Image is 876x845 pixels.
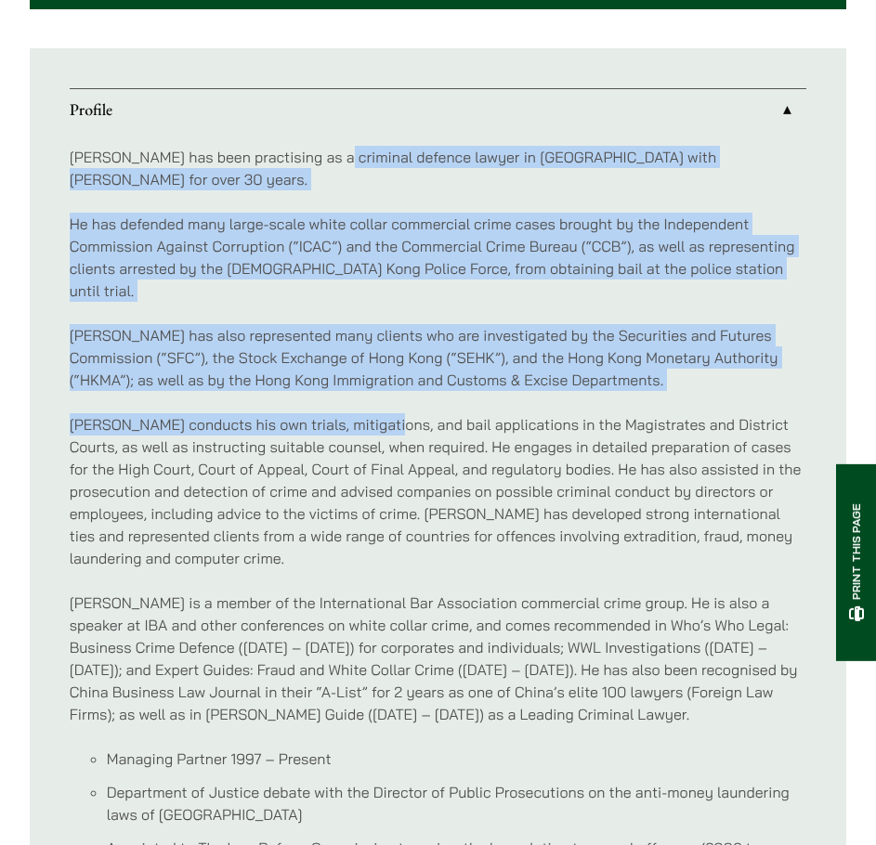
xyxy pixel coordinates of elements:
[70,413,807,569] p: [PERSON_NAME] conducts his own trials, mitigations, and bail applications in the Magistrates and ...
[70,324,807,391] p: [PERSON_NAME] has also represented many clients who are investigated by the Securities and Future...
[70,146,807,190] p: [PERSON_NAME] has been practising as a criminal defence lawyer in [GEOGRAPHIC_DATA] with [PERSON_...
[107,781,807,825] li: Department of Justice debate with the Director of Public Prosecutions on the anti-money launderin...
[107,747,807,770] li: Managing Partner 1997 – Present
[70,89,807,132] a: Profile
[70,213,807,302] p: He has defended many large-scale white collar commercial crime cases brought by the Independent C...
[70,591,807,725] p: [PERSON_NAME] is a member of the International Bar Association commercial crime group. He is also...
